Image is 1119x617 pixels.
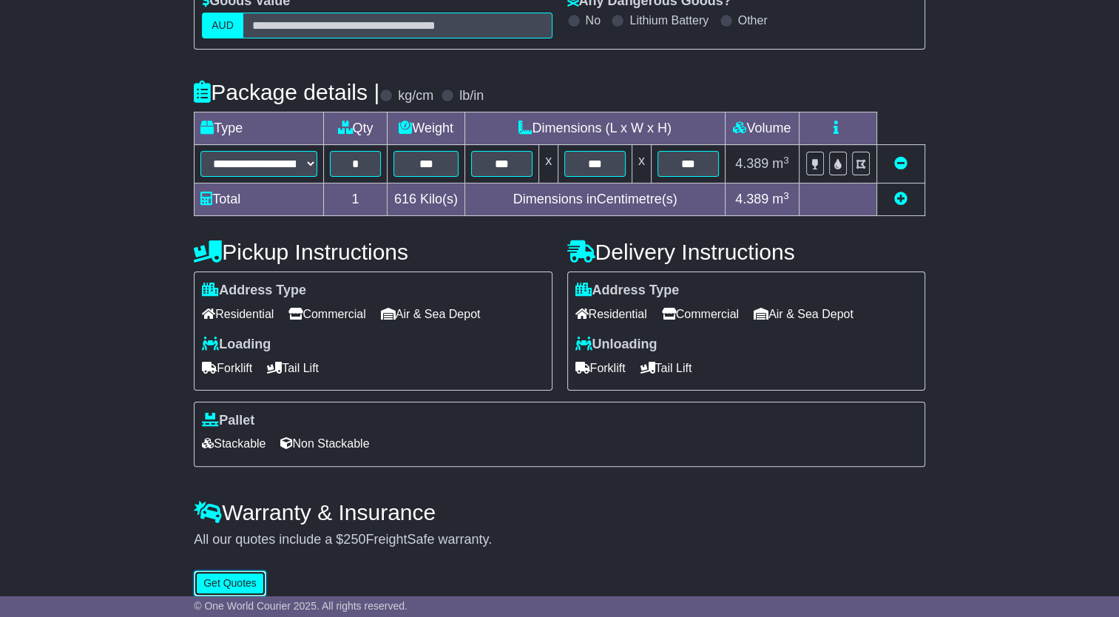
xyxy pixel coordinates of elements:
[586,13,601,27] label: No
[195,183,324,216] td: Total
[194,80,379,104] h4: Package details |
[772,192,789,206] span: m
[202,283,306,299] label: Address Type
[324,112,387,145] td: Qty
[465,183,725,216] td: Dimensions in Centimetre(s)
[575,283,680,299] label: Address Type
[194,532,925,548] div: All our quotes include a $ FreightSafe warranty.
[194,500,925,525] h4: Warranty & Insurance
[194,600,408,612] span: © One World Courier 2025. All rights reserved.
[324,183,387,216] td: 1
[398,88,433,104] label: kg/cm
[735,192,768,206] span: 4.389
[575,303,647,326] span: Residential
[539,145,558,183] td: x
[381,303,481,326] span: Air & Sea Depot
[632,145,651,183] td: x
[202,337,271,353] label: Loading
[459,88,484,104] label: lb/in
[387,112,465,145] td: Weight
[894,192,907,206] a: Add new item
[394,192,416,206] span: 616
[754,303,853,326] span: Air & Sea Depot
[202,357,252,380] span: Forklift
[343,532,365,547] span: 250
[195,112,324,145] td: Type
[202,303,274,326] span: Residential
[738,13,768,27] label: Other
[267,357,319,380] span: Tail Lift
[725,112,799,145] td: Volume
[629,13,709,27] label: Lithium Battery
[640,357,692,380] span: Tail Lift
[894,156,907,171] a: Remove this item
[783,155,789,166] sup: 3
[772,156,789,171] span: m
[575,357,626,380] span: Forklift
[288,303,365,326] span: Commercial
[202,432,266,455] span: Stackable
[575,337,657,353] label: Unloading
[783,190,789,201] sup: 3
[567,240,925,264] h4: Delivery Instructions
[194,240,552,264] h4: Pickup Instructions
[465,112,725,145] td: Dimensions (L x W x H)
[735,156,768,171] span: 4.389
[280,432,369,455] span: Non Stackable
[194,570,266,596] button: Get Quotes
[202,413,254,429] label: Pallet
[387,183,465,216] td: Kilo(s)
[202,13,243,38] label: AUD
[662,303,739,326] span: Commercial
